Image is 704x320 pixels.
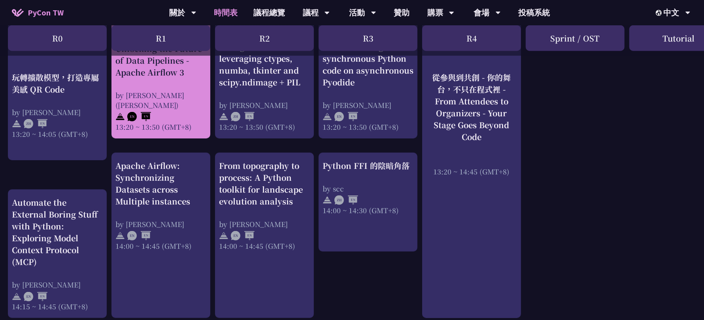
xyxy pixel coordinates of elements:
[219,112,228,121] img: svg+xml;base64,PHN2ZyB4bWxucz0iaHR0cDovL3d3dy53My5vcmcvMjAwMC9zdmciIHdpZHRoPSIyNCIgaGVpZ2h0PSIyNC...
[526,25,625,51] div: Sprint / OST
[219,100,310,110] div: by [PERSON_NAME]
[111,25,210,51] div: R1
[219,160,310,207] div: From topography to process: A Python toolkit for landscape evolution analysis
[115,90,206,110] div: by [PERSON_NAME] ([PERSON_NAME])
[28,7,64,19] span: PyCon TW
[12,119,21,129] img: svg+xml;base64,PHN2ZyB4bWxucz0iaHR0cDovL3d3dy53My5vcmcvMjAwMC9zdmciIHdpZHRoPSIyNCIgaGVpZ2h0PSIyNC...
[24,292,47,301] img: ENEN.5a408d1.svg
[219,122,310,132] div: 13:20 ~ 13:50 (GMT+8)
[24,119,47,129] img: ZHEN.371966e.svg
[115,219,206,229] div: by [PERSON_NAME]
[656,10,664,16] img: Locale Icon
[323,100,413,110] div: by [PERSON_NAME]
[8,25,107,51] div: R0
[115,5,206,94] a: Unlocking the Future of Data Pipelines - Apache Airflow 3 by [PERSON_NAME] ([PERSON_NAME]) 13:20 ...
[323,195,332,205] img: svg+xml;base64,PHN2ZyB4bWxucz0iaHR0cDovL3d3dy53My5vcmcvMjAwMC9zdmciIHdpZHRoPSIyNCIgaGVpZ2h0PSIyNC...
[323,160,413,172] div: Python FFI 的陰暗角落
[12,292,21,301] img: svg+xml;base64,PHN2ZyB4bWxucz0iaHR0cDovL3d3dy53My5vcmcvMjAwMC9zdmciIHdpZHRoPSIyNCIgaGVpZ2h0PSIyNC...
[219,241,310,251] div: 14:00 ~ 14:45 (GMT+8)
[215,25,314,51] div: R2
[12,9,24,17] img: Home icon of PyCon TW 2025
[323,5,413,96] a: AST Black Magic: Run synchronous Python code on asynchronous Pyodide by [PERSON_NAME] 13:20 ~ 13:...
[115,160,206,207] div: Apache Airflow: Synchronizing Datasets across Multiple instances
[422,25,521,51] div: R4
[12,5,103,72] a: 玩轉擴散模型，打造專屬美感 QR Code by [PERSON_NAME] 13:20 ~ 14:05 (GMT+8)
[323,112,332,121] img: svg+xml;base64,PHN2ZyB4bWxucz0iaHR0cDovL3d3dy53My5vcmcvMjAwMC9zdmciIHdpZHRoPSIyNCIgaGVpZ2h0PSIyNC...
[12,301,103,311] div: 14:15 ~ 14:45 (GMT+8)
[426,166,517,176] div: 13:20 ~ 14:45 (GMT+8)
[115,122,206,132] div: 13:20 ~ 13:50 (GMT+8)
[426,71,517,142] div: 從參與到共創 - 你的舞台，不只在程式裡 - From Attendees to Organizers - Your Stage Goes Beyond Code
[323,184,413,193] div: by scc
[12,71,103,95] div: 玩轉擴散模型，打造專屬美感 QR Code
[323,205,413,215] div: 14:00 ~ 14:30 (GMT+8)
[12,197,103,268] div: Automate the External Boring Stuff with Python: Exploring Model Context Protocol (MCP)
[12,280,103,290] div: by [PERSON_NAME]
[219,219,310,229] div: by [PERSON_NAME]
[323,41,413,88] div: AST Black Magic: Run synchronous Python code on asynchronous Pyodide
[4,3,72,23] a: PyCon TW
[219,231,228,240] img: svg+xml;base64,PHN2ZyB4bWxucz0iaHR0cDovL3d3dy53My5vcmcvMjAwMC9zdmciIHdpZHRoPSIyNCIgaGVpZ2h0PSIyNC...
[115,112,125,121] img: svg+xml;base64,PHN2ZyB4bWxucz0iaHR0cDovL3d3dy53My5vcmcvMjAwMC9zdmciIHdpZHRoPSIyNCIgaGVpZ2h0PSIyNC...
[115,231,125,240] img: svg+xml;base64,PHN2ZyB4bWxucz0iaHR0cDovL3d3dy53My5vcmcvMjAwMC9zdmciIHdpZHRoPSIyNCIgaGVpZ2h0PSIyNC...
[319,25,417,51] div: R3
[12,197,103,311] a: Automate the External Boring Stuff with Python: Exploring Model Context Protocol (MCP) by [PERSON...
[127,231,151,240] img: ENEN.5a408d1.svg
[115,160,206,251] a: Apache Airflow: Synchronizing Datasets across Multiple instances by [PERSON_NAME] 14:00 ~ 14:45 (...
[115,43,206,78] div: Unlocking the Future of Data Pipelines - Apache Airflow 3
[12,107,103,117] div: by [PERSON_NAME]
[12,129,103,138] div: 13:20 ~ 14:05 (GMT+8)
[219,5,310,132] a: How to write an easy to use, interactive physics/science/engineering simulator leveraging ctypes,...
[127,112,151,121] img: ENEN.5a408d1.svg
[231,112,255,121] img: ZHEN.371966e.svg
[334,195,358,205] img: ZHEN.371966e.svg
[323,160,413,215] a: Python FFI 的陰暗角落 by scc 14:00 ~ 14:30 (GMT+8)
[115,241,206,251] div: 14:00 ~ 14:45 (GMT+8)
[334,112,358,121] img: ENEN.5a408d1.svg
[231,231,255,240] img: ENEN.5a408d1.svg
[323,122,413,132] div: 13:20 ~ 13:50 (GMT+8)
[219,160,310,251] a: From topography to process: A Python toolkit for landscape evolution analysis by [PERSON_NAME] 14...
